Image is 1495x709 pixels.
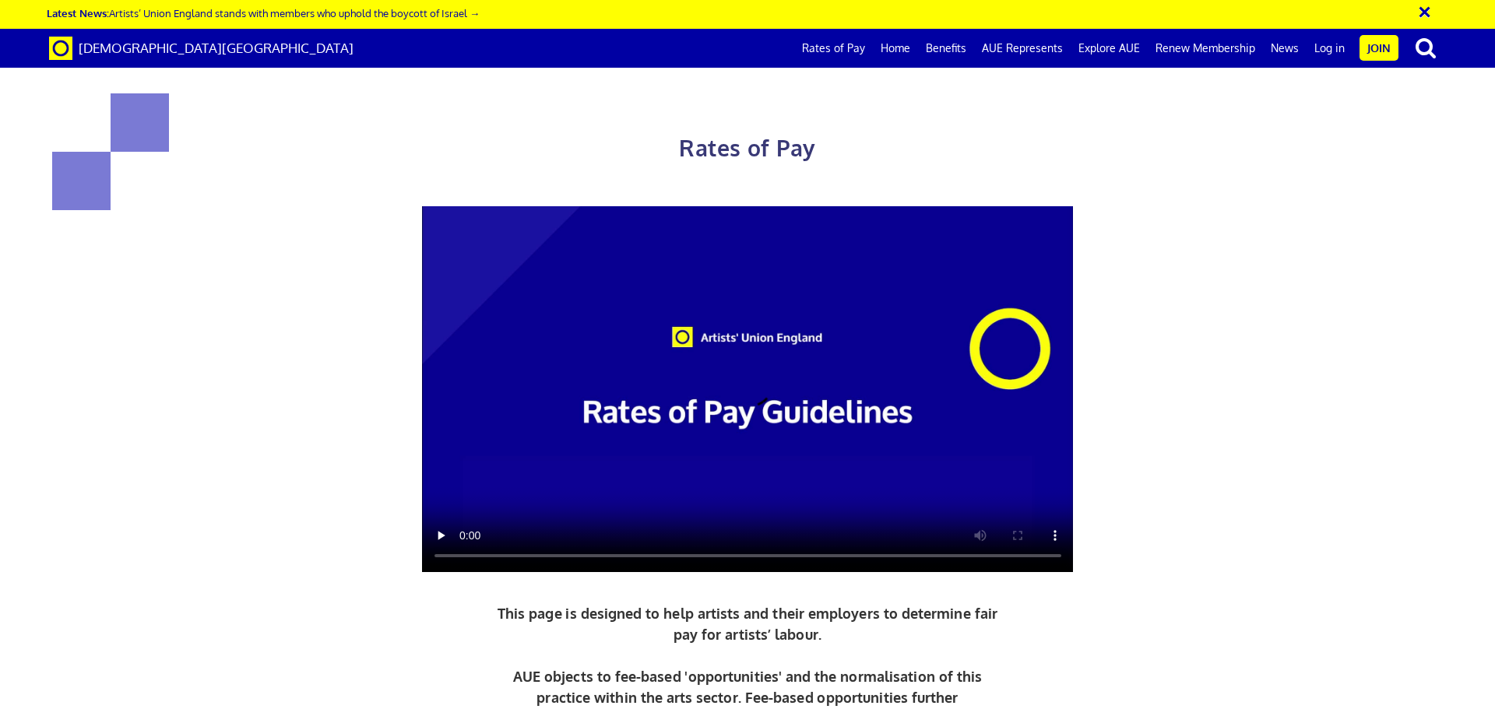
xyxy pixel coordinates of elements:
[47,6,480,19] a: Latest News:Artists’ Union England stands with members who uphold the boycott of Israel →
[918,29,974,68] a: Benefits
[873,29,918,68] a: Home
[1402,31,1450,64] button: search
[974,29,1071,68] a: AUE Represents
[1148,29,1263,68] a: Renew Membership
[794,29,873,68] a: Rates of Pay
[1360,35,1398,61] a: Join
[37,29,365,68] a: Brand [DEMOGRAPHIC_DATA][GEOGRAPHIC_DATA]
[679,134,815,162] span: Rates of Pay
[1263,29,1307,68] a: News
[1071,29,1148,68] a: Explore AUE
[1307,29,1353,68] a: Log in
[47,6,109,19] strong: Latest News:
[79,40,354,56] span: [DEMOGRAPHIC_DATA][GEOGRAPHIC_DATA]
